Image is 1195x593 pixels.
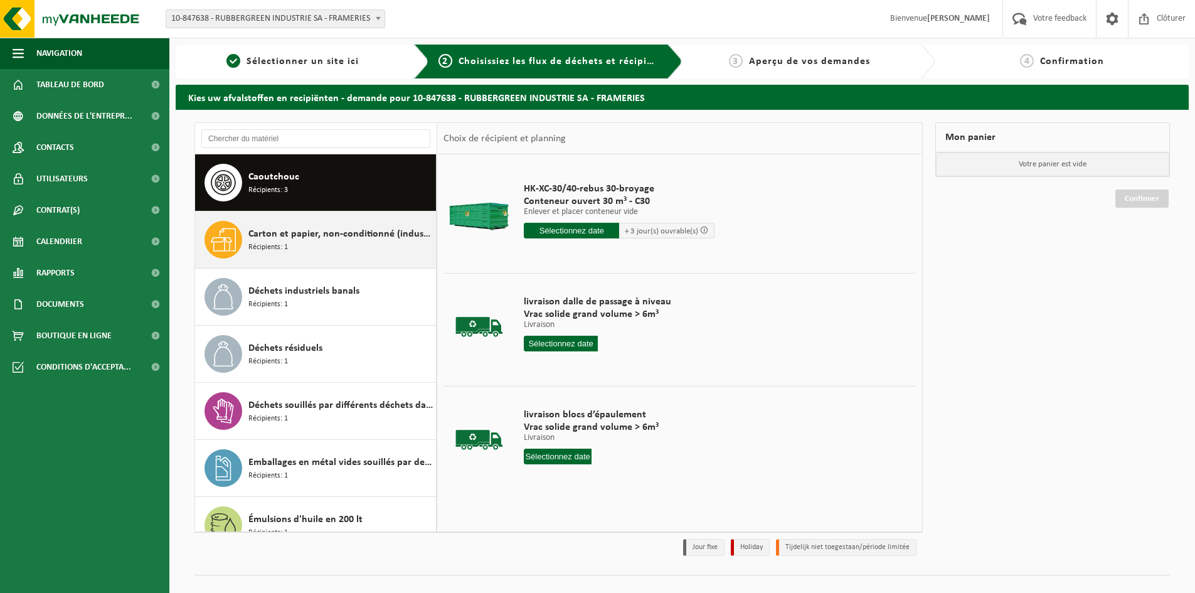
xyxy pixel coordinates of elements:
p: Votre panier est vide [936,152,1169,176]
span: Sélectionner un site ici [247,56,359,67]
span: 1 [226,54,240,68]
button: Carton et papier, non-conditionné (industriel) Récipients: 1 [195,211,437,269]
h2: Kies uw afvalstoffen en recipiënten - demande pour 10-847638 - RUBBERGREEN INDUSTRIE SA - FRAMERIES [176,85,1189,109]
span: Contrat(s) [36,195,80,226]
span: Récipients: 1 [248,413,288,425]
span: Choisissiez les flux de déchets et récipients [459,56,667,67]
button: Déchets résiduels Récipients: 1 [195,326,437,383]
span: Récipients: 1 [248,242,288,254]
span: livraison dalle de passage à niveau [524,296,671,308]
span: 3 [729,54,743,68]
span: livraison blocs d’épaulement [524,409,659,421]
span: Utilisateurs [36,163,88,195]
span: Contacts [36,132,74,163]
li: Holiday [731,539,770,556]
span: Aperçu de vos demandes [749,56,870,67]
span: Déchets souillés par différents déchets dangereux [248,398,433,413]
span: Récipients: 1 [248,527,288,539]
p: Enlever et placer conteneur vide [524,208,714,216]
span: HK-XC-30/40-rebus 30-broyage [524,183,714,195]
span: Conditions d'accepta... [36,351,131,383]
li: Jour fixe [683,539,725,556]
div: Mon panier [935,122,1170,152]
p: Livraison [524,321,671,329]
input: Sélectionnez date [524,336,598,351]
span: + 3 jour(s) ouvrable(s) [625,227,698,235]
a: Continuer [1115,190,1169,208]
span: 2 [438,54,452,68]
li: Tijdelijk niet toegestaan/période limitée [776,539,916,556]
span: Boutique en ligne [36,320,112,351]
button: Émulsions d'huile en 200 lt Récipients: 1 [195,497,437,554]
input: Chercher du matériel [201,129,430,148]
span: Navigation [36,38,82,69]
input: Sélectionnez date [524,223,619,238]
button: Caoutchouc Récipients: 3 [195,154,437,211]
span: Documents [36,289,84,320]
span: Récipients: 3 [248,184,288,196]
span: 10-847638 - RUBBERGREEN INDUSTRIE SA - FRAMERIES [166,9,385,28]
span: 10-847638 - RUBBERGREEN INDUSTRIE SA - FRAMERIES [166,10,385,28]
div: Choix de récipient et planning [437,123,572,154]
span: Déchets résiduels [248,341,322,356]
span: Récipients: 1 [248,356,288,368]
span: Rapports [36,257,75,289]
span: Carton et papier, non-conditionné (industriel) [248,227,433,242]
button: Déchets souillés par différents déchets dangereux Récipients: 1 [195,383,437,440]
span: Émulsions d'huile en 200 lt [248,512,363,527]
input: Sélectionnez date [524,449,592,464]
span: Déchets industriels banals [248,284,359,299]
span: Calendrier [36,226,82,257]
span: Conteneur ouvert 30 m³ - C30 [524,195,714,208]
strong: [PERSON_NAME] [927,14,990,23]
button: Déchets industriels banals Récipients: 1 [195,269,437,326]
span: Confirmation [1040,56,1104,67]
span: Données de l'entrepr... [36,100,132,132]
p: Livraison [524,434,659,442]
span: Vrac solide grand volume > 6m³ [524,308,671,321]
span: 4 [1020,54,1034,68]
span: Récipients: 1 [248,470,288,482]
span: Vrac solide grand volume > 6m³ [524,421,659,434]
span: Récipients: 1 [248,299,288,311]
span: Tableau de bord [36,69,104,100]
a: 1Sélectionner un site ici [182,54,404,69]
button: Emballages en métal vides souillés par des substances dangereuses Récipients: 1 [195,440,437,497]
span: Emballages en métal vides souillés par des substances dangereuses [248,455,433,470]
span: Caoutchouc [248,169,299,184]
